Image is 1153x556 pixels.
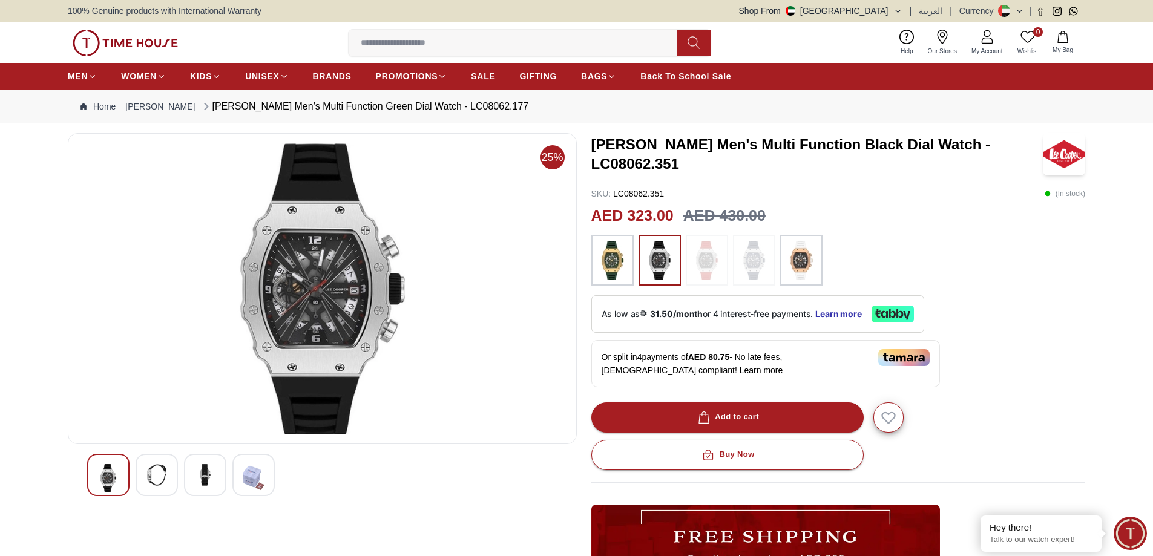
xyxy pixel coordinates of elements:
[190,65,221,87] a: KIDS
[190,70,212,82] span: KIDS
[950,5,952,17] span: |
[591,204,674,227] h2: AED 323.00
[1013,47,1043,56] span: Wishlist
[683,204,766,227] h3: AED 430.00
[1033,27,1043,37] span: 0
[591,188,665,200] p: LC08062.351
[893,27,921,58] a: Help
[919,5,942,17] button: العربية
[959,5,999,17] div: Currency
[376,65,447,87] a: PROMOTIONS
[700,448,754,462] div: Buy Now
[692,241,722,280] img: ...
[68,70,88,82] span: MEN
[471,65,495,87] a: SALE
[581,65,616,87] a: BAGS
[1029,5,1031,17] span: |
[245,65,288,87] a: UNISEX
[990,535,1092,545] p: Talk to our watch expert!
[695,410,759,424] div: Add to cart
[471,70,495,82] span: SALE
[245,70,279,82] span: UNISEX
[878,349,930,366] img: Tamara
[97,464,119,492] img: Lee Cooper Men's Multi Function Green Dial Watch - LC08062.177
[739,5,902,17] button: Shop From[GEOGRAPHIC_DATA]
[591,440,864,470] button: Buy Now
[591,402,864,433] button: Add to cart
[1045,28,1080,57] button: My Bag
[645,241,675,280] img: ...
[80,100,116,113] a: Home
[519,65,557,87] a: GIFTING
[967,47,1008,56] span: My Account
[78,143,567,434] img: Lee Cooper Men's Multi Function Green Dial Watch - LC08062.177
[68,65,97,87] a: MEN
[121,65,166,87] a: WOMEN
[121,70,157,82] span: WOMEN
[146,464,168,486] img: Lee Cooper Men's Multi Function Green Dial Watch - LC08062.177
[125,100,195,113] a: [PERSON_NAME]
[740,365,783,375] span: Learn more
[910,5,912,17] span: |
[923,47,962,56] span: Our Stores
[1048,45,1078,54] span: My Bag
[1114,517,1147,550] div: Chat Widget
[739,241,769,280] img: ...
[540,145,565,169] span: 25%
[640,65,731,87] a: Back To School Sale
[1010,27,1045,58] a: 0Wishlist
[73,30,178,56] img: ...
[1036,7,1045,16] a: Facebook
[591,135,1043,174] h3: [PERSON_NAME] Men's Multi Function Black Dial Watch - LC08062.351
[1053,7,1062,16] a: Instagram
[1043,133,1085,175] img: Lee Cooper Men's Multi Function Black Dial Watch - LC08062.351
[376,70,438,82] span: PROMOTIONS
[921,27,964,58] a: Our Stores
[990,522,1092,534] div: Hey there!
[1045,188,1085,200] p: ( In stock )
[519,70,557,82] span: GIFTING
[313,70,352,82] span: BRANDS
[200,99,529,114] div: [PERSON_NAME] Men's Multi Function Green Dial Watch - LC08062.177
[591,340,940,387] div: Or split in 4 payments of - No late fees, [DEMOGRAPHIC_DATA] compliant!
[896,47,918,56] span: Help
[68,5,261,17] span: 100% Genuine products with International Warranty
[194,464,216,486] img: Lee Cooper Men's Multi Function Green Dial Watch - LC08062.177
[591,189,611,198] span: SKU :
[68,90,1085,123] nav: Breadcrumb
[688,352,729,362] span: AED 80.75
[313,65,352,87] a: BRANDS
[786,6,795,16] img: United Arab Emirates
[1069,7,1078,16] a: Whatsapp
[640,70,731,82] span: Back To School Sale
[243,464,264,492] img: Lee Cooper Men's Multi Function Green Dial Watch - LC08062.177
[786,241,816,280] img: ...
[581,70,607,82] span: BAGS
[597,241,628,280] img: ...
